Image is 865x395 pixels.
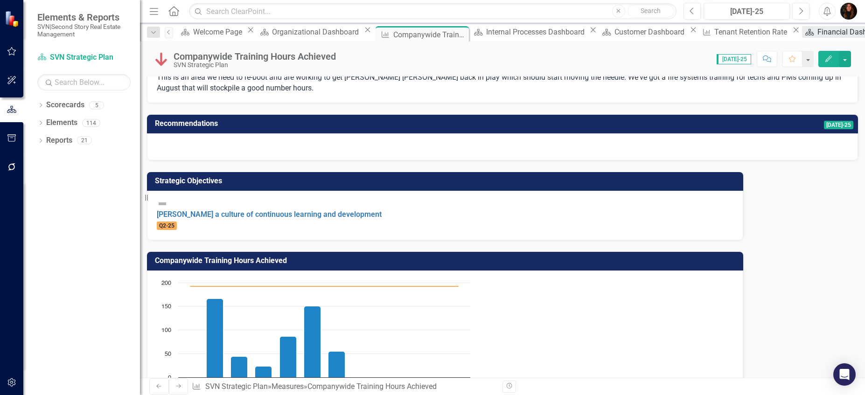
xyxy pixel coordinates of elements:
[5,11,21,27] img: ClearPoint Strategy
[304,306,321,377] path: Jun-25, 150. Actual.
[628,5,674,18] button: Search
[699,26,790,38] a: Tenant Retention Rate
[77,137,92,145] div: 21
[165,351,171,357] text: 50
[174,62,336,69] div: SVN Strategic Plan
[641,7,661,14] span: Search
[272,26,362,38] div: Organizational Dashboard
[257,26,362,38] a: Organizational Dashboard
[161,327,171,333] text: 100
[157,198,168,209] img: Not Defined
[707,6,787,17] div: [DATE]-25
[157,222,177,230] span: Q2-25
[189,3,677,20] input: Search ClearPoint...
[37,74,131,90] input: Search Below...
[154,52,169,67] img: Below Plan
[46,118,77,128] a: Elements
[161,304,171,310] text: 150
[231,356,248,377] path: Mar-25, 44. Actual.
[82,119,100,127] div: 114
[328,351,345,377] path: Jul-25, 55. Actual.
[272,382,304,391] a: Measures
[161,280,171,286] text: 200
[824,121,853,129] span: [DATE]-25
[37,23,131,38] small: SVN|Second Story Real Estate Management
[717,54,751,64] span: [DATE]-25
[37,12,131,23] span: Elements & Reports
[174,51,336,62] div: Companywide Training Hours Achieved
[157,72,848,94] p: This is an area we need to re-boot and are working to get [PERSON_NAME] [PERSON_NAME] back in pla...
[393,29,467,41] div: Companywide Training Hours Achieved
[207,298,223,377] path: Feb-25, 166. Actual.
[193,26,245,38] div: Welcome Page
[46,135,72,146] a: Reports
[157,210,382,219] a: [PERSON_NAME] a culture of continuous learning and development
[714,26,790,38] div: Tenant Retention Rate
[599,26,687,38] a: Customer Dashboard
[46,100,84,111] a: Scorecards
[155,177,739,185] h3: Strategic Objectives
[255,366,272,377] path: Apr-25, 23. Actual.
[37,52,131,63] a: SVN Strategic Plan
[471,26,587,38] a: Internal Processes Dashboard
[168,375,171,381] text: 0
[178,26,245,38] a: Welcome Page
[307,382,437,391] div: Companywide Training Hours Achieved
[833,363,856,386] div: Open Intercom Messenger
[155,256,739,265] h3: Companywide Training Hours Achieved
[614,26,687,38] div: Customer Dashboard
[189,284,460,288] g: Goal, series 2 of 2. Line with 12 data points.
[155,119,632,128] h3: Recommendations
[840,3,857,20] img: Jill Allen
[280,336,297,377] path: May-25, 86. Actual.
[486,26,587,38] div: Internal Processes Dashboard
[205,382,268,391] a: SVN Strategic Plan
[192,381,495,392] div: » »
[89,101,104,109] div: 5
[704,3,790,20] button: [DATE]-25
